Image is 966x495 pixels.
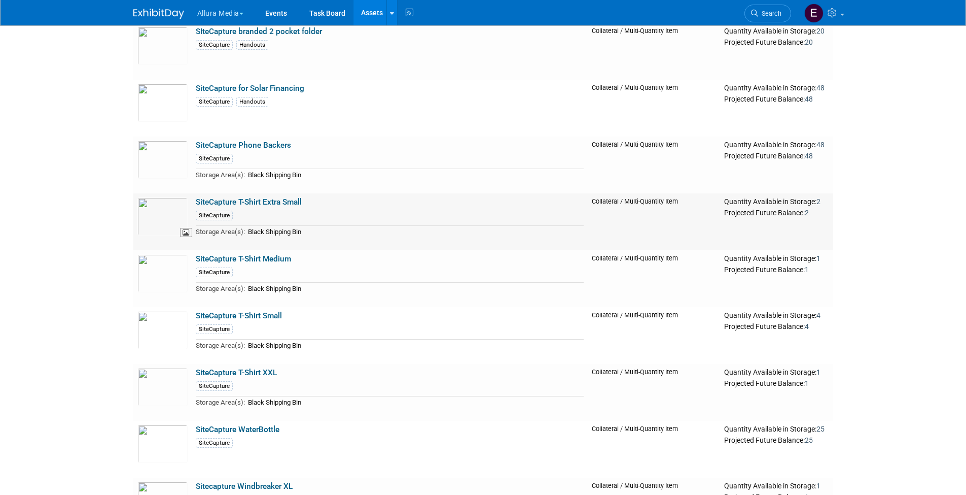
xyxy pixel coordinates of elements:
[196,154,233,163] div: SiteCapture
[245,226,584,238] td: Black Shipping Bin
[196,368,277,377] a: SiteCapture T-Shirt XXL
[816,425,825,433] span: 25
[724,482,829,491] div: Quantity Available in Storage:
[196,285,245,292] span: Storage Area(s):
[196,254,291,263] a: SiteCapture T-Shirt Medium
[816,84,825,92] span: 48
[816,27,825,35] span: 20
[816,197,820,206] span: 2
[236,40,268,50] div: Handouts
[196,342,245,349] span: Storage Area(s):
[180,228,192,238] span: View Asset Image
[245,283,584,294] td: Black Shipping Bin
[724,320,829,332] div: Projected Future Balance:
[588,307,721,364] td: Collateral / Multi-Quantity Item
[196,97,233,107] div: SiteCapture
[724,36,829,47] div: Projected Future Balance:
[724,377,829,388] div: Projected Future Balance:
[196,40,233,50] div: SiteCapture
[245,397,584,408] td: Black Shipping Bin
[805,379,809,387] span: 1
[588,193,721,250] td: Collateral / Multi-Quantity Item
[724,150,829,161] div: Projected Future Balance:
[758,10,781,17] span: Search
[724,93,829,104] div: Projected Future Balance:
[724,84,829,93] div: Quantity Available in Storage:
[588,421,721,478] td: Collateral / Multi-Quantity Item
[245,169,584,181] td: Black Shipping Bin
[744,5,791,22] a: Search
[724,207,829,218] div: Projected Future Balance:
[816,254,820,262] span: 1
[816,141,825,149] span: 48
[805,95,813,103] span: 48
[588,137,721,193] td: Collateral / Multi-Quantity Item
[724,27,829,36] div: Quantity Available in Storage:
[816,368,820,376] span: 1
[724,434,829,445] div: Projected Future Balance:
[588,23,721,80] td: Collateral / Multi-Quantity Item
[196,268,233,277] div: SiteCapture
[588,250,721,307] td: Collateral / Multi-Quantity Item
[245,340,584,351] td: Black Shipping Bin
[133,9,184,19] img: ExhibitDay
[724,254,829,263] div: Quantity Available in Storage:
[196,425,279,434] a: SiteCapture WaterBottle
[724,263,829,275] div: Projected Future Balance:
[196,324,233,334] div: SiteCapture
[196,399,245,406] span: Storage Area(s):
[196,197,302,207] a: SiteCapture T-Shirt Extra Small
[196,27,322,36] a: SIteCapture branded 2 pocket folder
[805,436,813,444] span: 25
[588,364,721,421] td: Collateral / Multi-Quantity Item
[196,141,291,150] a: SiteCapture Phone Backers
[196,311,282,320] a: SiteCapture T-Shirt Small
[196,482,293,491] a: Sitecapture Windbreaker XL
[724,197,829,207] div: Quantity Available in Storage:
[724,141,829,150] div: Quantity Available in Storage:
[805,266,809,274] span: 1
[196,84,304,93] a: SiteCapture for Solar Financing
[236,97,268,107] div: Handouts
[724,425,829,434] div: Quantity Available in Storage:
[724,311,829,320] div: Quantity Available in Storage:
[196,228,245,236] span: Storage Area(s):
[805,322,809,331] span: 4
[805,209,809,217] span: 2
[588,80,721,137] td: Collateral / Multi-Quantity Item
[804,4,824,23] img: Eric Thompson
[196,211,233,220] div: SiteCapture
[196,381,233,391] div: SiteCapture
[724,368,829,377] div: Quantity Available in Storage:
[805,152,813,160] span: 48
[816,482,820,490] span: 1
[805,38,813,46] span: 20
[196,438,233,448] div: SiteCapture
[196,171,245,179] span: Storage Area(s):
[816,311,820,319] span: 4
